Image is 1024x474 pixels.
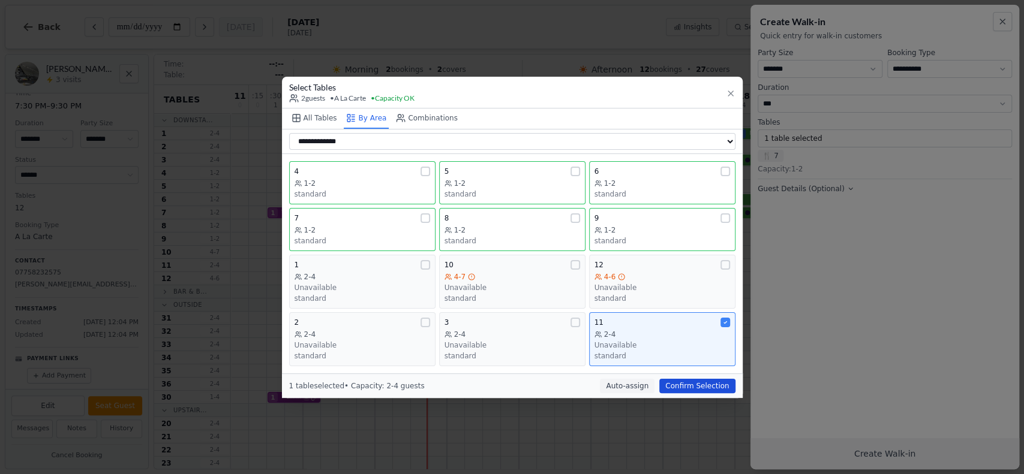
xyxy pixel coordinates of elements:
span: • A La Carte [330,93,366,103]
div: standard [445,189,580,199]
span: • Capacity OK [371,93,415,103]
div: Unavailable [445,283,580,292]
button: 61-2standard [589,161,735,204]
button: Confirm Selection [659,379,735,393]
div: Unavailable [295,340,430,350]
span: 4-7 [454,272,466,282]
button: 51-2standard [439,161,585,204]
div: Unavailable [445,340,580,350]
button: 124-6Unavailablestandard [589,255,735,309]
button: 112-4Unavailablestandard [589,312,735,366]
button: 71-2standard [289,208,436,251]
button: 41-2standard [289,161,436,204]
div: standard [295,189,430,199]
span: 7 [295,213,299,223]
span: 6 [594,167,599,176]
div: Unavailable [594,340,730,350]
div: Unavailable [594,283,730,292]
span: 1-2 [604,225,616,235]
span: 1-2 [304,225,316,235]
span: 5 [445,167,449,176]
div: standard [594,189,730,199]
span: 1-2 [454,225,466,235]
span: 12 [594,260,603,270]
button: Combinations [394,108,460,129]
div: standard [445,351,580,361]
span: 4 [295,167,299,176]
div: Unavailable [295,283,430,292]
button: 104-7Unavailablestandard [439,255,585,309]
span: 2-4 [304,330,316,339]
div: standard [594,294,730,303]
span: 1 table selected • Capacity: 2-4 guests [289,382,425,390]
div: standard [445,294,580,303]
span: 2-4 [304,272,316,282]
div: standard [594,236,730,246]
span: 1-2 [454,179,466,188]
span: 2 [295,318,299,327]
div: standard [445,236,580,246]
button: By Area [344,108,389,129]
span: 11 [594,318,603,327]
button: 12-4Unavailablestandard [289,255,436,309]
div: standard [594,351,730,361]
span: 10 [445,260,454,270]
h3: Select Tables [289,81,415,93]
span: 2-4 [454,330,466,339]
span: 8 [445,213,449,223]
span: 1-2 [304,179,316,188]
div: standard [295,294,430,303]
span: 2 guests [289,93,325,103]
span: 2-4 [604,330,616,339]
button: 22-4Unavailablestandard [289,312,436,366]
span: 4-6 [604,272,616,282]
button: 81-2standard [439,208,585,251]
span: 1-2 [604,179,616,188]
div: standard [295,236,430,246]
span: 9 [594,213,599,223]
div: standard [295,351,430,361]
button: Auto-assign [600,379,654,393]
button: 32-4Unavailablestandard [439,312,585,366]
button: All Tables [289,108,340,129]
span: 1 [295,260,299,270]
span: 3 [445,318,449,327]
button: 91-2standard [589,208,735,251]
